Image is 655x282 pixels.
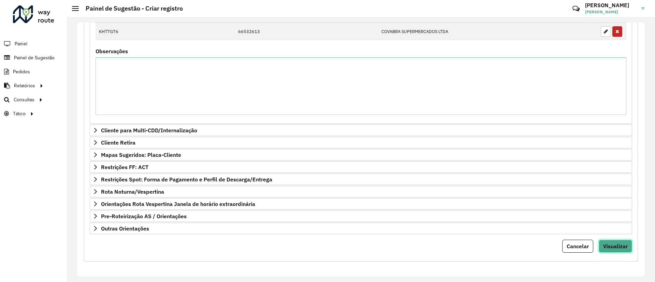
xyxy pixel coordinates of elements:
h2: Painel de Sugestão - Criar registro [79,5,183,12]
span: Painel de Sugestão [14,54,55,61]
a: Rota Noturna/Vespertina [90,186,632,197]
button: Cancelar [562,240,593,253]
a: Contato Rápido [569,1,583,16]
a: Cliente para Multi-CDD/Internalização [90,124,632,136]
span: Orientações Rota Vespertina Janela de horário extraordinária [101,201,255,207]
a: Pre-Roteirização AS / Orientações [90,210,632,222]
span: Mapas Sugeridos: Placa-Cliente [101,152,181,158]
span: Painel [15,40,27,47]
a: Restrições FF: ACT [90,161,632,173]
a: Orientações Rota Vespertina Janela de horário extraordinária [90,198,632,210]
span: Restrições FF: ACT [101,164,148,170]
a: Restrições Spot: Forma de Pagamento e Perfil de Descarga/Entrega [90,174,632,185]
span: Cliente para Multi-CDD/Internalização [101,128,197,133]
label: Observações [96,47,128,55]
span: Cancelar [567,243,589,250]
span: [PERSON_NAME] [585,9,636,15]
td: KHT7G76 [96,23,151,41]
span: Relatórios [14,82,35,89]
span: Rota Noturna/Vespertina [101,189,164,194]
span: Restrições Spot: Forma de Pagamento e Perfil de Descarga/Entrega [101,177,272,182]
a: Mapas Sugeridos: Placa-Cliente [90,149,632,161]
span: Consultas [14,96,34,103]
td: COVABRA SUPERMERCADOS LTDA [378,23,534,41]
h3: [PERSON_NAME] [585,2,636,9]
span: Pre-Roteirização AS / Orientações [101,213,187,219]
button: Visualizar [599,240,632,253]
a: Cliente Retira [90,137,632,148]
span: Cliente Retira [101,140,135,145]
td: 66532613 [235,23,378,41]
span: Visualizar [603,243,628,250]
span: Pedidos [13,68,30,75]
span: Outras Orientações [101,226,149,231]
a: Outras Orientações [90,223,632,234]
span: Tático [13,110,26,117]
